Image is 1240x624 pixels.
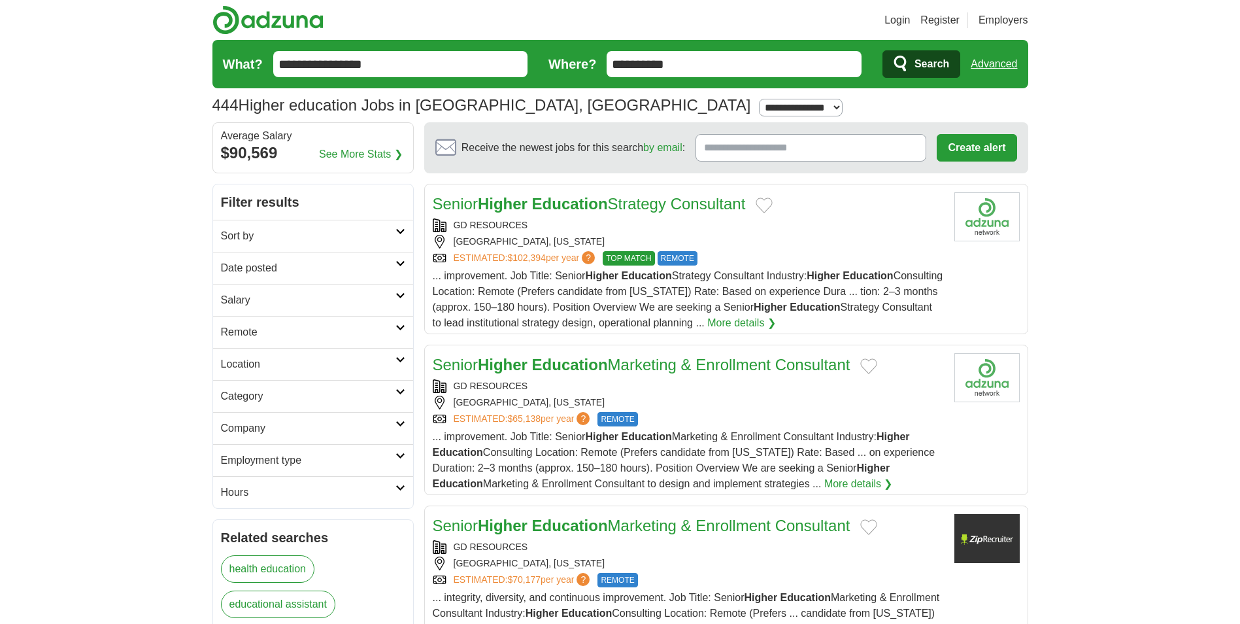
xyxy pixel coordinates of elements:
a: Register [920,12,960,28]
span: ? [577,573,590,586]
h2: Company [221,421,395,436]
strong: Higher [585,270,618,281]
strong: Education [532,517,608,534]
span: TOP MATCH [603,251,654,266]
strong: Education [561,608,612,619]
a: Login [884,12,910,28]
img: Company logo [954,192,1020,241]
div: [GEOGRAPHIC_DATA], [US_STATE] [433,557,944,570]
h2: Category [221,389,395,404]
h2: Salary [221,292,395,308]
span: REMOTE [658,251,697,266]
a: Date posted [213,252,413,284]
a: by email [643,142,682,153]
a: Employment type [213,444,413,476]
span: Search [914,51,949,77]
strong: Education [622,431,672,442]
strong: Higher [807,270,840,281]
div: GD RESOURCES [433,218,944,232]
h2: Hours [221,485,395,500]
strong: Education [433,478,483,489]
strong: Higher [478,356,528,373]
h2: Date posted [221,260,395,276]
button: Search [882,50,960,78]
img: Adzuna logo [212,5,324,35]
strong: Higher [877,431,910,442]
a: ESTIMATED:$70,177per year? [454,573,593,587]
h2: Filter results [213,184,413,220]
strong: Higher [754,302,787,313]
a: ESTIMATED:$65,138per year? [454,412,593,426]
strong: Higher [744,592,777,603]
h2: Sort by [221,228,395,244]
button: Create alert [937,134,1016,162]
div: GD RESOURCES [433,540,944,554]
strong: Education [780,592,831,603]
a: Company [213,412,413,444]
span: ... improvement. Job Title: Senior Marketing & Enrollment Consultant Industry: Consulting Locatio... [433,431,935,489]
span: $102,394 [507,252,545,263]
div: Average Salary [221,131,405,141]
img: Company logo [954,514,1020,563]
strong: Higher [526,608,559,619]
div: [GEOGRAPHIC_DATA], [US_STATE] [433,396,944,409]
h1: Higher education Jobs in [GEOGRAPHIC_DATA], [GEOGRAPHIC_DATA] [212,96,751,114]
a: educational assistant [221,591,335,618]
a: SeniorHigher EducationMarketing & Enrollment Consultant [433,356,850,373]
a: See More Stats ❯ [319,147,403,162]
div: [GEOGRAPHIC_DATA], [US_STATE] [433,235,944,249]
a: Sort by [213,220,413,252]
span: REMOTE [597,573,637,587]
strong: Higher [478,195,528,213]
strong: Higher [478,517,528,534]
img: Company logo [954,353,1020,402]
a: Advanced [971,51,1017,77]
label: Where? [548,54,596,74]
a: More details ❯ [824,476,893,492]
strong: Education [622,270,672,281]
a: SeniorHigher EducationMarketing & Enrollment Consultant [433,517,850,534]
a: More details ❯ [707,315,776,331]
a: Salary [213,284,413,316]
span: $70,177 [507,574,541,585]
a: Category [213,380,413,412]
label: What? [223,54,263,74]
h2: Employment type [221,453,395,468]
strong: Higher [585,431,618,442]
strong: Education [790,302,840,313]
strong: Education [532,356,608,373]
h2: Location [221,356,395,372]
span: ? [577,412,590,425]
span: REMOTE [597,412,637,426]
div: GD RESOURCES [433,379,944,393]
h2: Remote [221,324,395,340]
a: Location [213,348,413,380]
span: $65,138 [507,413,541,424]
span: Receive the newest jobs for this search : [461,140,685,156]
a: SeniorHigher EducationStrategy Consultant [433,195,746,213]
a: ESTIMATED:$102,394per year? [454,251,598,266]
strong: Education [433,447,483,458]
strong: Education [532,195,608,213]
span: ... improvement. Job Title: Senior Strategy Consultant Industry: Consulting Location: Remote (Pre... [433,270,943,328]
h2: Related searches [221,528,405,547]
span: ? [582,251,595,264]
span: 444 [212,94,239,117]
button: Add to favorite jobs [860,358,877,374]
a: Employers [979,12,1028,28]
strong: Higher [856,462,890,474]
strong: Education [843,270,893,281]
button: Add to favorite jobs [860,519,877,535]
button: Add to favorite jobs [756,198,773,213]
div: $90,569 [221,141,405,165]
a: health education [221,555,314,583]
a: Remote [213,316,413,348]
a: Hours [213,476,413,508]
